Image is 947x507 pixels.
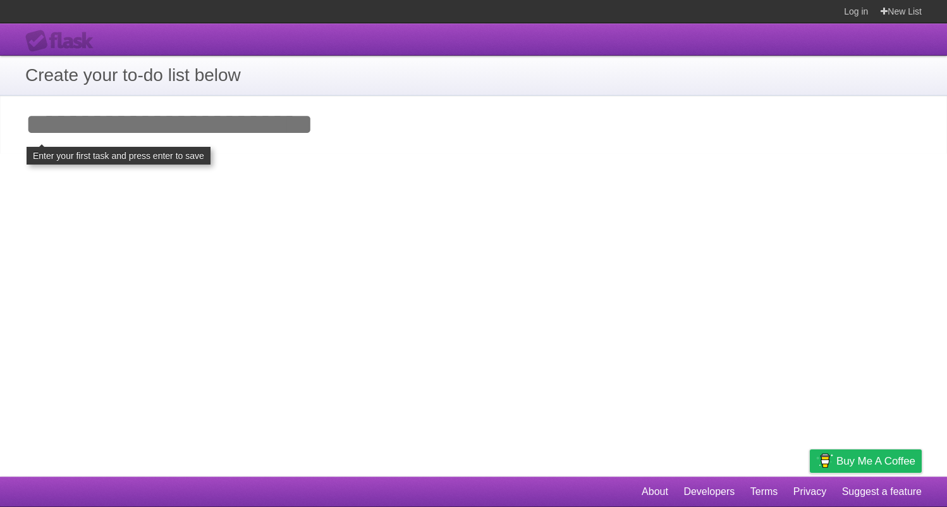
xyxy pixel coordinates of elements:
[793,480,826,504] a: Privacy
[842,480,922,504] a: Suggest a feature
[642,480,668,504] a: About
[836,450,915,472] span: Buy me a coffee
[816,450,833,472] img: Buy me a coffee
[25,30,101,53] div: Flask
[750,480,778,504] a: Terms
[810,449,922,473] a: Buy me a coffee
[25,62,922,89] h1: Create your to-do list below
[683,480,735,504] a: Developers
